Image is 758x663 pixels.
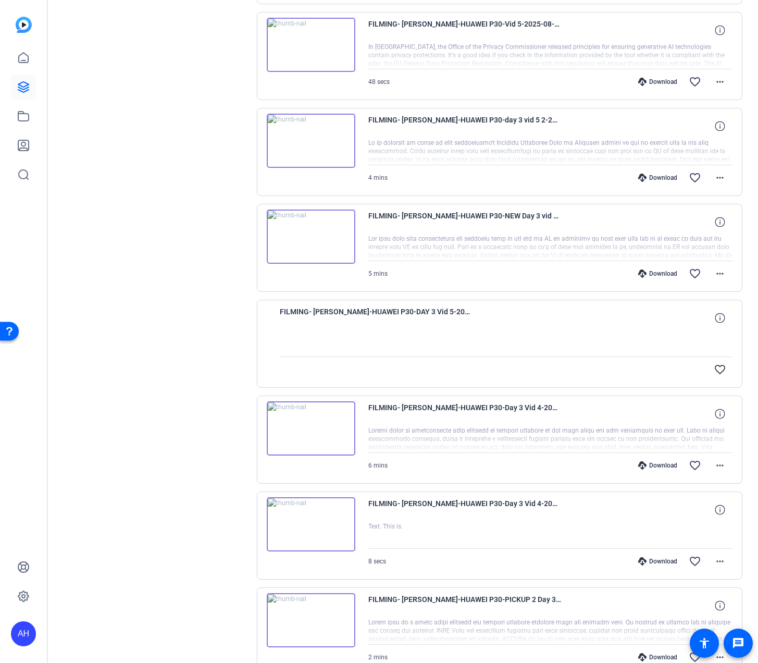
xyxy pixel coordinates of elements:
mat-icon: more_horiz [714,76,726,88]
img: thumb-nail [267,114,355,168]
img: blue-gradient.svg [16,17,32,33]
mat-icon: favorite_border [689,171,701,184]
mat-icon: more_horiz [714,459,726,472]
div: Download [633,269,682,278]
img: thumb-nail [267,210,355,264]
mat-icon: more_horiz [714,171,726,184]
div: AH [11,621,36,646]
mat-icon: favorite_border [689,76,701,88]
mat-icon: more_horiz [714,267,726,280]
span: FILMING- [PERSON_NAME]-HUAWEI P30-PICKUP 2 Day 3 Vid 3-2025-08-21-10-31-57-476-0 [368,593,561,618]
span: FILMING- [PERSON_NAME]-HUAWEI P30-NEW Day 3 vid 5-2025-08-21-11-00-02-492-0 [368,210,561,235]
div: Download [633,461,682,470]
span: 8 secs [368,558,386,565]
mat-icon: favorite_border [689,459,701,472]
span: 4 mins [368,174,388,181]
span: 2 mins [368,654,388,661]
mat-icon: favorite_border [689,555,701,568]
span: 6 mins [368,462,388,469]
img: thumb-nail [267,497,355,551]
mat-icon: accessibility [698,637,711,649]
span: 48 secs [368,78,390,85]
span: FILMING- [PERSON_NAME]-HUAWEI P30-DAY 3 Vid 5-2025-08-21-10-48-55-863-0 [280,305,473,330]
mat-icon: favorite_border [714,363,726,376]
span: 5 mins [368,270,388,277]
span: FILMING- [PERSON_NAME]-HUAWEI P30-day 3 vid 5 2-2025-08-21-11-05-36-727-0 [368,114,561,139]
mat-icon: message [732,637,744,649]
span: FILMING- [PERSON_NAME]-HUAWEI P30-Vid 5-2025-08-21-11-10-05-597-0 [368,18,561,43]
span: FILMING- [PERSON_NAME]-HUAWEI P30-Day 3 Vid 4-2025-08-21-10-36-47-846-0 [368,497,561,522]
div: Download [633,174,682,182]
img: thumb-nail [267,18,355,72]
mat-icon: more_horiz [714,555,726,568]
img: thumb-nail [267,593,355,647]
span: FILMING- [PERSON_NAME]-HUAWEI P30-Day 3 Vid 4-2025-08-21-10-39-26-899-0 [368,401,561,426]
div: Download [633,78,682,86]
div: Download [633,557,682,566]
img: thumb-nail [267,401,355,456]
div: Download [633,653,682,661]
mat-icon: favorite_border [689,267,701,280]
